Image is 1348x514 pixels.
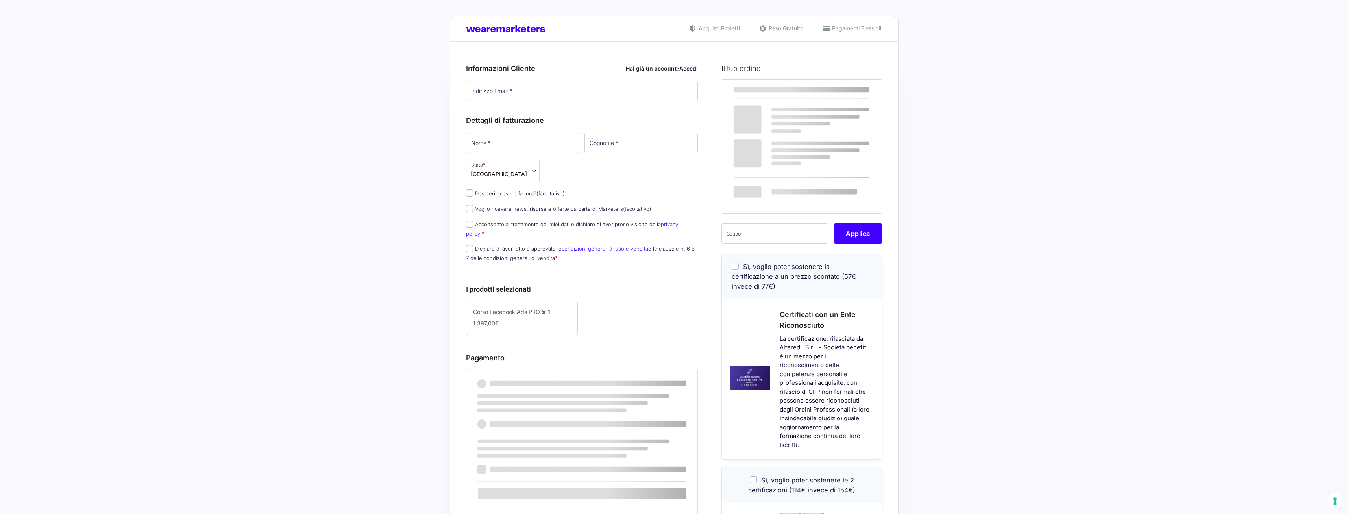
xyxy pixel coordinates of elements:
[466,133,579,153] input: Nome *
[732,263,856,290] span: Sì, voglio poter sostenere la certificazione a un prezzo scontato (57€ invece di 77€)
[722,366,770,390] img: Schermata-2023-01-03-alle-15.10.31-300x181.png
[6,483,30,507] iframe: Customerly Messenger Launcher
[780,334,872,450] p: La certificazione, rilasciata da Alteredu S.r.l. - Società benefit, è un mezzo per il riconoscime...
[721,100,814,125] td: Corso Facebook Ads PRO
[466,353,698,363] h3: Pagamento
[1328,494,1342,508] button: Le tue preferenze relative al consenso per le tecnologie di tracciamento
[548,308,550,315] span: 1
[814,80,882,100] th: Subtotale
[466,221,473,228] input: Acconsento al trattamento dei miei dati e dichiaro di aver preso visione dellaprivacy policy
[466,81,698,101] input: Indirizzo Email *
[466,245,695,261] label: Dichiaro di aver letto e approvato le e le clausole n. 6 e 7 delle condizioni generali di vendita
[767,24,803,32] span: Reso Gratuito
[466,284,698,295] h3: I prodotti selezionati
[562,245,648,252] a: condizioni generali di uso e vendita
[466,115,698,126] h3: Dettagli di fatturazione
[466,189,473,197] input: Desideri ricevere fattura?(facoltativo)
[466,206,651,212] label: Voglio ricevere news, risorse e offerte da parte di Marketers
[466,205,473,212] input: Voglio ricevere news, risorse e offerte da parte di Marketers(facoltativo)
[626,64,698,72] div: Hai già un account?
[584,133,698,153] input: Cognome *
[750,476,757,483] input: Sì, voglio poter sostenere le 2 certificazioni (114€ invece di 154€)
[721,125,814,150] th: Subtotale
[748,476,855,494] span: Sì, voglio poter sostenere le 2 certificazioni (114€ invece di 154€)
[466,221,678,236] a: privacy policy
[536,190,565,197] span: (facoltativo)
[466,245,473,252] input: Dichiaro di aver letto e approvato lecondizioni generali di uso e venditae le clausole n. 6 e 7 d...
[471,170,527,178] span: Italia
[830,24,882,32] span: Pagamenti Flessibili
[466,221,678,236] label: Acconsento al trattamento dei miei dati e dichiaro di aver preso visione della
[679,65,698,72] a: Accedi
[721,150,814,213] th: Totale
[721,80,814,100] th: Prodotto
[732,263,739,270] input: Sì, voglio poter sostenere la certificazione a un prezzo scontato (57€ invece di 77€)
[623,206,651,212] span: (facoltativo)
[466,190,565,197] label: Desideri ricevere fattura?
[697,24,740,32] span: Acquisti Protetti
[473,320,499,327] span: 1.397,00
[466,63,698,74] h3: Informazioni Cliente
[495,320,499,327] span: €
[834,223,882,244] button: Applica
[721,63,882,74] h3: Il tuo ordine
[466,160,540,182] span: Stato
[780,310,856,329] span: Certificati con un Ente Riconosciuto
[721,223,828,244] input: Coupon
[473,308,540,315] span: Corso Facebook Ads PRO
